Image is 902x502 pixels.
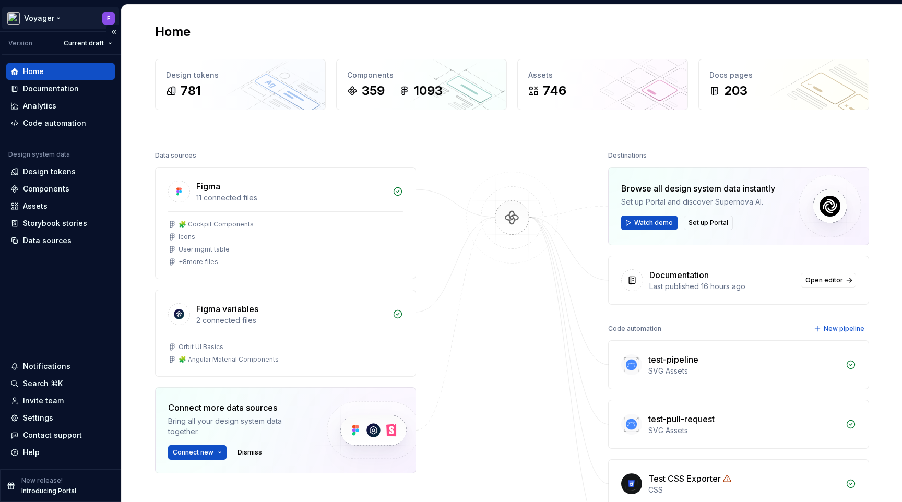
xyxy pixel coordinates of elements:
div: Design tokens [166,70,315,80]
div: Settings [23,413,53,423]
div: 11 connected files [196,193,386,203]
div: Design system data [8,150,70,159]
button: Dismiss [233,445,267,460]
a: Analytics [6,98,115,114]
div: Test CSS Exporter [648,472,721,485]
span: Set up Portal [689,219,728,227]
div: 203 [724,82,747,99]
a: Home [6,63,115,80]
div: SVG Assets [648,425,839,436]
div: Documentation [649,269,709,281]
button: New pipeline [811,321,869,336]
div: Destinations [608,148,647,163]
button: Current draft [59,36,117,51]
div: Voyager [24,13,54,23]
a: Design tokens781 [155,59,326,110]
div: 781 [181,82,201,99]
div: Orbit UI Basics [179,343,223,351]
div: Bring all your design system data together. [168,416,309,437]
div: Search ⌘K [23,378,63,389]
a: Figma variables2 connected filesOrbit UI Basics🧩 Angular Material Components [155,290,416,377]
div: Data sources [155,148,196,163]
a: Storybook stories [6,215,115,232]
button: Connect new [168,445,227,460]
div: 2 connected files [196,315,386,326]
div: test-pull-request [648,413,715,425]
div: 1093 [414,82,443,99]
button: Set up Portal [684,216,733,230]
div: Icons [179,233,195,241]
div: Connect more data sources [168,401,309,414]
div: Assets [23,201,48,211]
a: Assets [6,198,115,214]
span: Watch demo [634,219,673,227]
span: Dismiss [238,448,262,457]
img: e5527c48-e7d1-4d25-8110-9641689f5e10.png [7,12,20,25]
span: New pipeline [824,325,864,333]
div: Design tokens [23,166,76,177]
a: Settings [6,410,115,426]
a: Docs pages203 [698,59,869,110]
div: User mgmt table [179,245,230,254]
div: Components [23,184,69,194]
a: Open editor [801,273,856,288]
div: 746 [543,82,566,99]
a: Documentation [6,80,115,97]
a: Invite team [6,392,115,409]
span: Connect new [173,448,213,457]
button: Contact support [6,427,115,444]
div: Docs pages [709,70,858,80]
h2: Home [155,23,191,40]
div: SVG Assets [648,366,839,376]
div: Figma variables [196,303,258,315]
button: VoyagerF [2,7,119,29]
button: Watch demo [621,216,678,230]
div: Data sources [23,235,72,246]
div: Invite team [23,396,64,406]
div: Help [23,447,40,458]
div: Documentation [23,83,79,94]
a: Components3591093 [336,59,507,110]
div: CSS [648,485,839,495]
div: + 8 more files [179,258,218,266]
div: 🧩 Angular Material Components [179,355,279,364]
div: Contact support [23,430,82,440]
div: test-pipeline [648,353,698,366]
div: Browse all design system data instantly [621,182,775,195]
a: Code automation [6,115,115,132]
span: Open editor [805,276,843,284]
div: Home [23,66,44,77]
div: Notifications [23,361,70,372]
div: Figma [196,180,220,193]
a: Data sources [6,232,115,249]
button: Notifications [6,358,115,375]
button: Help [6,444,115,461]
div: 359 [362,82,385,99]
div: Assets [528,70,677,80]
button: Search ⌘K [6,375,115,392]
a: Design tokens [6,163,115,180]
div: Code automation [23,118,86,128]
button: Collapse sidebar [106,25,121,39]
div: Components [347,70,496,80]
div: Version [8,39,32,47]
div: Last published 16 hours ago [649,281,794,292]
span: Current draft [64,39,104,47]
a: Assets746 [517,59,688,110]
a: Components [6,181,115,197]
a: Figma11 connected files🧩 Cockpit ComponentsIconsUser mgmt table+8more files [155,167,416,279]
div: Analytics [23,101,56,111]
div: Storybook stories [23,218,87,229]
div: F [107,14,110,22]
p: New release! [21,476,63,485]
p: Introducing Portal [21,487,76,495]
div: 🧩 Cockpit Components [179,220,254,229]
div: Code automation [608,321,661,336]
div: Set up Portal and discover Supernova AI. [621,197,775,207]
